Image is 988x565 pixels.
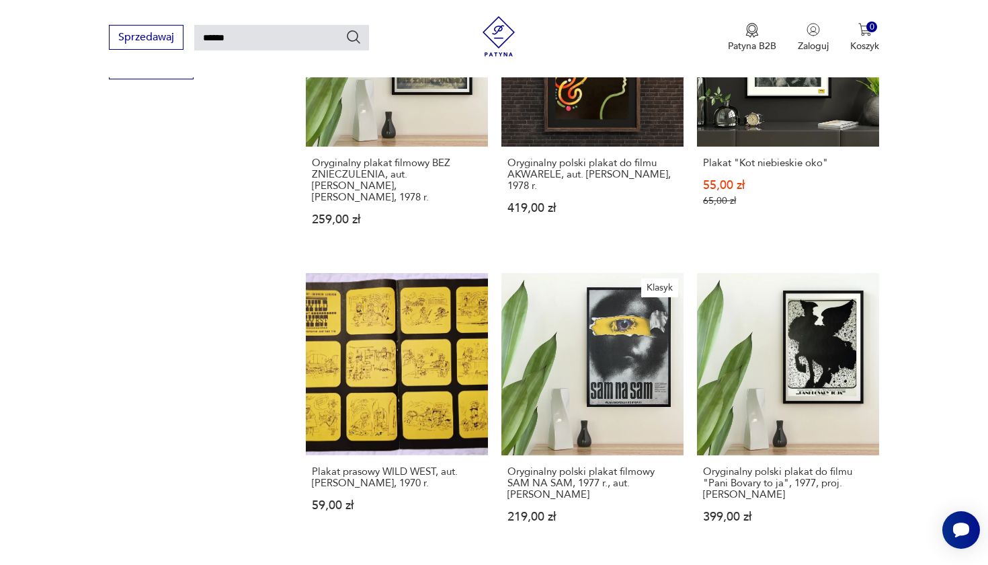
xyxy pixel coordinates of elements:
p: 55,00 zł [703,180,873,191]
p: 259,00 zł [312,214,482,225]
p: Zaloguj [798,40,829,52]
p: Koszyk [850,40,879,52]
a: Oryginalny polski plakat do filmu "Pani Bovary to ja", 1977, proj. Jakub ErolOryginalny polski pl... [697,273,879,549]
h3: Oryginalny polski plakat do filmu AKWARELE, aut. [PERSON_NAME], 1978 r. [507,157,677,192]
button: Patyna B2B [728,23,776,52]
a: Ikona medaluPatyna B2B [728,23,776,52]
h3: Plakat prasowy WILD WEST, aut. [PERSON_NAME], 1970 r. [312,466,482,489]
button: Szukaj [345,29,362,45]
h3: Oryginalny plakat filmowy BEZ ZNIECZULENIA, aut. [PERSON_NAME], [PERSON_NAME], 1978 r. [312,157,482,203]
img: Ikona medalu [745,23,759,38]
a: Plakat prasowy WILD WEST, aut. Zbigniew Lengren, 1970 r.Plakat prasowy WILD WEST, aut. [PERSON_NA... [306,273,488,549]
a: KlasykOryginalny polski plakat filmowy SAM NA SAM, 1977 r., aut. Marek GoebelOryginalny polski pl... [501,273,684,549]
div: 0 [866,22,878,33]
p: Patyna B2B [728,40,776,52]
p: 219,00 zł [507,511,677,523]
img: Ikona koszyka [858,23,872,36]
p: 419,00 zł [507,202,677,214]
h3: Oryginalny polski plakat filmowy SAM NA SAM, 1977 r., aut. [PERSON_NAME] [507,466,677,500]
button: Sprzedawaj [109,25,183,50]
img: Patyna - sklep z meblami i dekoracjami vintage [479,16,519,57]
h3: Oryginalny polski plakat do filmu "Pani Bovary to ja", 1977, proj. [PERSON_NAME] [703,466,873,500]
iframe: Smartsupp widget button [942,511,980,549]
button: 0Koszyk [850,23,879,52]
img: Ikonka użytkownika [807,23,820,36]
p: 65,00 zł [703,195,873,206]
p: 399,00 zł [703,511,873,523]
button: Zaloguj [798,23,829,52]
p: 59,00 zł [312,500,482,511]
h3: Plakat "Kot niebieskie oko" [703,157,873,169]
a: Sprzedawaj [109,34,183,43]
